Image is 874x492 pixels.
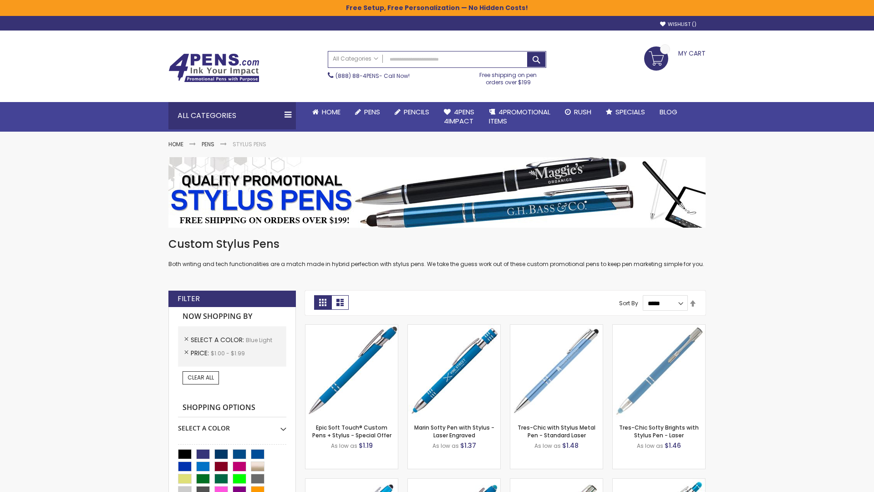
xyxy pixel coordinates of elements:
span: As low as [432,442,459,450]
img: 4Pens Custom Pens and Promotional Products [168,53,259,82]
a: Tres-Chic with Stylus Metal Pen - Standard Laser [518,424,595,439]
a: Blog [652,102,685,122]
a: Home [305,102,348,122]
img: Marin Softy Pen with Stylus - Laser Engraved-Blue - Light [408,325,500,417]
a: Ellipse Softy Brights with Stylus Pen - Laser-Blue - Light [408,478,500,486]
span: $1.19 [359,441,373,450]
a: (888) 88-4PENS [335,72,379,80]
span: Specials [615,107,645,117]
a: Marin Softy Pen with Stylus - Laser Engraved [414,424,494,439]
span: Select A Color [191,335,246,344]
a: Specials [599,102,652,122]
span: Rush [574,107,591,117]
span: 4PROMOTIONAL ITEMS [489,107,550,126]
a: Ellipse Stylus Pen - Standard Laser-Blue - Light [305,478,398,486]
span: As low as [534,442,561,450]
a: 4PROMOTIONALITEMS [482,102,558,132]
a: 4P-MS8B-Blue - Light [305,324,398,332]
img: Tres-Chic with Stylus Metal Pen - Standard Laser-Blue - Light [510,325,603,417]
span: As low as [637,442,663,450]
span: All Categories [333,55,378,62]
span: $1.46 [665,441,681,450]
a: Marin Softy Pen with Stylus - Laser Engraved-Blue - Light [408,324,500,332]
strong: Grid [314,295,331,310]
span: 4Pens 4impact [444,107,474,126]
span: Pencils [404,107,429,117]
a: All Categories [328,51,383,67]
a: Rush [558,102,599,122]
img: 4P-MS8B-Blue - Light [305,325,398,417]
div: All Categories [168,102,296,129]
strong: Shopping Options [178,398,286,418]
img: Stylus Pens [168,157,706,228]
span: $1.48 [562,441,579,450]
span: Home [322,107,340,117]
span: $1.37 [460,441,476,450]
strong: Now Shopping by [178,307,286,326]
span: Clear All [188,374,214,381]
span: As low as [331,442,357,450]
div: Select A Color [178,417,286,433]
div: Free shipping on pen orders over $199 [470,68,547,86]
a: Pens [348,102,387,122]
label: Sort By [619,299,638,307]
span: $1.00 - $1.99 [211,349,245,357]
a: Home [168,140,183,148]
a: Tres-Chic Softy Brights with Stylus Pen - Laser-Blue - Light [613,324,705,332]
h1: Custom Stylus Pens [168,237,706,251]
a: Tres-Chic with Stylus Metal Pen - Standard Laser-Blue - Light [510,324,603,332]
span: Price [191,348,211,358]
span: Blog [660,107,677,117]
a: Tres-Chic Softy Brights with Stylus Pen - Laser [619,424,699,439]
a: 4Pens4impact [437,102,482,132]
div: Both writing and tech functionalities are a match made in hybrid perfection with stylus pens. We ... [168,237,706,268]
span: Pens [364,107,380,117]
img: Tres-Chic Softy Brights with Stylus Pen - Laser-Blue - Light [613,325,705,417]
a: Pencils [387,102,437,122]
a: Epic Soft Touch® Custom Pens + Stylus - Special Offer [312,424,391,439]
strong: Filter [178,294,200,304]
span: Blue Light [246,336,272,344]
a: Tres-Chic Touch Pen - Standard Laser-Blue - Light [510,478,603,486]
a: Phoenix Softy Brights with Stylus Pen - Laser-Blue - Light [613,478,705,486]
a: Pens [202,140,214,148]
a: Wishlist [660,21,696,28]
span: - Call Now! [335,72,410,80]
a: Clear All [183,371,219,384]
strong: Stylus Pens [233,140,266,148]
